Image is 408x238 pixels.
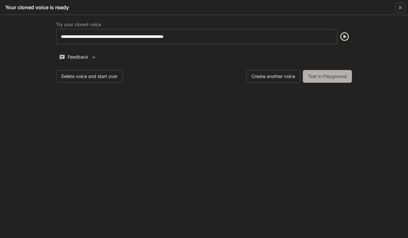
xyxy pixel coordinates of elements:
h5: Your cloned voice is ready [5,4,69,11]
button: Feedback [56,52,99,62]
button: Test in Playground [303,70,352,83]
button: Create another voice [246,70,300,83]
p: Try your cloned voice [56,22,101,27]
button: Delete voice and start over [56,70,123,83]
